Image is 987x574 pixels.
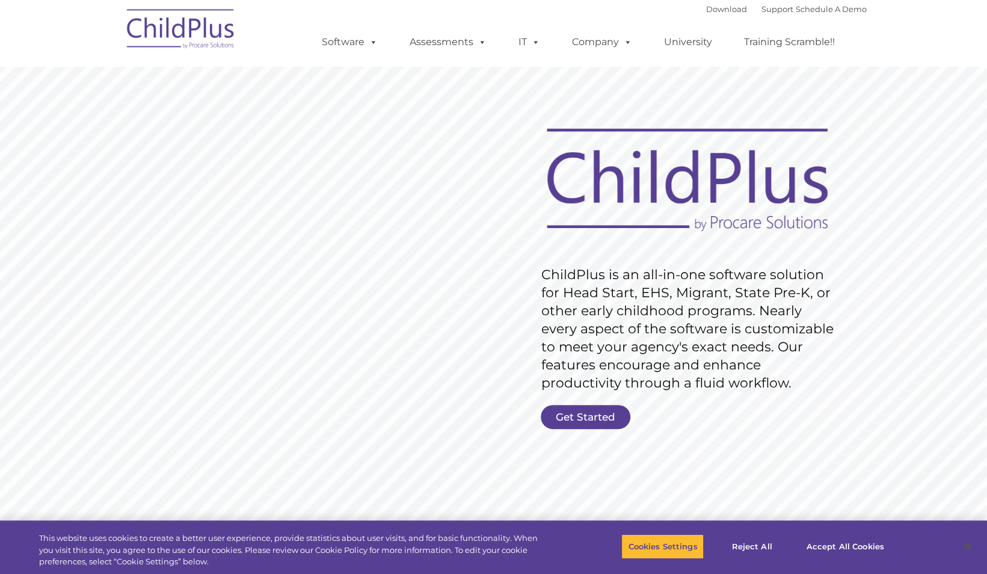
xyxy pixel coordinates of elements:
a: Get Started [541,405,630,429]
a: IT [506,30,552,54]
div: This website uses cookies to create a better user experience, provide statistics about user visit... [39,532,543,568]
a: Company [560,30,644,54]
a: Schedule A Demo [796,4,867,14]
button: Close [955,533,981,560]
a: Assessments [398,30,499,54]
a: Support [761,4,793,14]
a: University [652,30,724,54]
font: | [706,4,867,14]
a: Software [310,30,390,54]
img: ChildPlus by Procare Solutions [121,1,241,61]
button: Accept All Cookies [799,534,890,559]
a: Training Scramble!! [732,30,847,54]
button: Reject All [714,534,789,559]
button: Cookies Settings [621,534,704,559]
a: Download [706,4,747,14]
rs-layer: ChildPlus is an all-in-one software solution for Head Start, EHS, Migrant, State Pre-K, or other ... [541,266,840,392]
